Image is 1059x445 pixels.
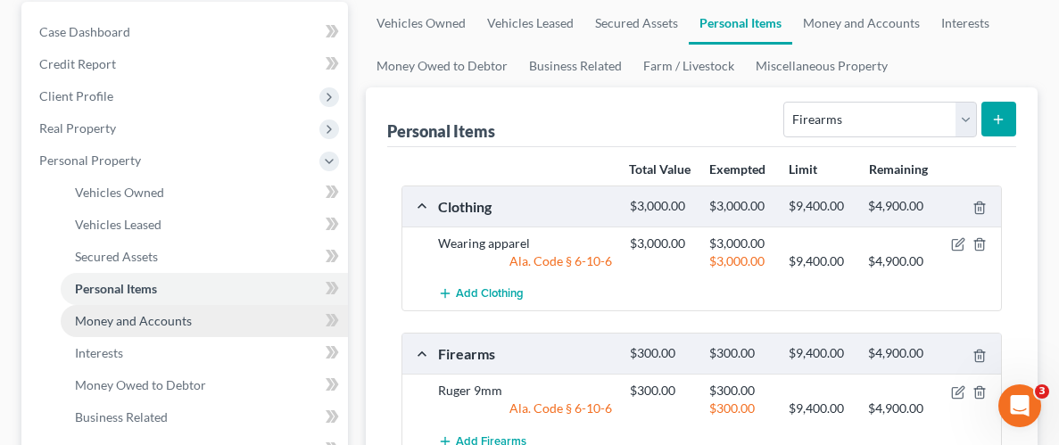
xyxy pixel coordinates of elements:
[780,400,859,417] div: $9,400.00
[700,400,780,417] div: $300.00
[429,197,620,216] div: Clothing
[700,345,780,362] div: $300.00
[61,177,348,209] a: Vehicles Owned
[39,120,116,136] span: Real Property
[700,198,780,215] div: $3,000.00
[859,345,939,362] div: $4,900.00
[629,161,691,177] strong: Total Value
[75,185,164,200] span: Vehicles Owned
[61,241,348,273] a: Secured Assets
[39,56,116,71] span: Credit Report
[518,45,633,87] a: Business Related
[429,252,620,270] div: Ala. Code § 6-10-6
[75,313,192,328] span: Money and Accounts
[700,382,780,400] div: $300.00
[75,377,206,392] span: Money Owed to Debtor
[584,2,689,45] a: Secured Assets
[429,235,620,252] div: Wearing apparel
[931,2,1000,45] a: Interests
[75,281,157,296] span: Personal Items
[366,2,476,45] a: Vehicles Owned
[61,401,348,433] a: Business Related
[780,252,859,270] div: $9,400.00
[869,161,928,177] strong: Remaining
[75,217,161,232] span: Vehicles Leased
[1035,384,1049,399] span: 3
[61,305,348,337] a: Money and Accounts
[61,273,348,305] a: Personal Items
[75,409,168,424] span: Business Related
[700,252,780,270] div: $3,000.00
[25,48,348,80] a: Credit Report
[75,345,123,360] span: Interests
[689,2,792,45] a: Personal Items
[429,400,620,417] div: Ala. Code § 6-10-6
[25,16,348,48] a: Case Dashboard
[366,45,518,87] a: Money Owed to Debtor
[476,2,584,45] a: Vehicles Leased
[61,369,348,401] a: Money Owed to Debtor
[621,235,700,252] div: $3,000.00
[780,198,859,215] div: $9,400.00
[700,235,780,252] div: $3,000.00
[39,88,113,103] span: Client Profile
[429,382,620,400] div: Ruger 9mm
[61,209,348,241] a: Vehicles Leased
[633,45,745,87] a: Farm / Livestock
[780,345,859,362] div: $9,400.00
[789,161,817,177] strong: Limit
[621,198,700,215] div: $3,000.00
[39,152,141,168] span: Personal Property
[998,384,1041,427] iframe: Intercom live chat
[621,382,700,400] div: $300.00
[859,198,939,215] div: $4,900.00
[61,337,348,369] a: Interests
[456,287,524,301] span: Add Clothing
[387,120,495,142] div: Personal Items
[39,24,130,39] span: Case Dashboard
[792,2,931,45] a: Money and Accounts
[438,277,524,310] button: Add Clothing
[745,45,898,87] a: Miscellaneous Property
[621,345,700,362] div: $300.00
[859,252,939,270] div: $4,900.00
[75,249,158,264] span: Secured Assets
[859,400,939,417] div: $4,900.00
[709,161,765,177] strong: Exempted
[429,344,620,363] div: Firearms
